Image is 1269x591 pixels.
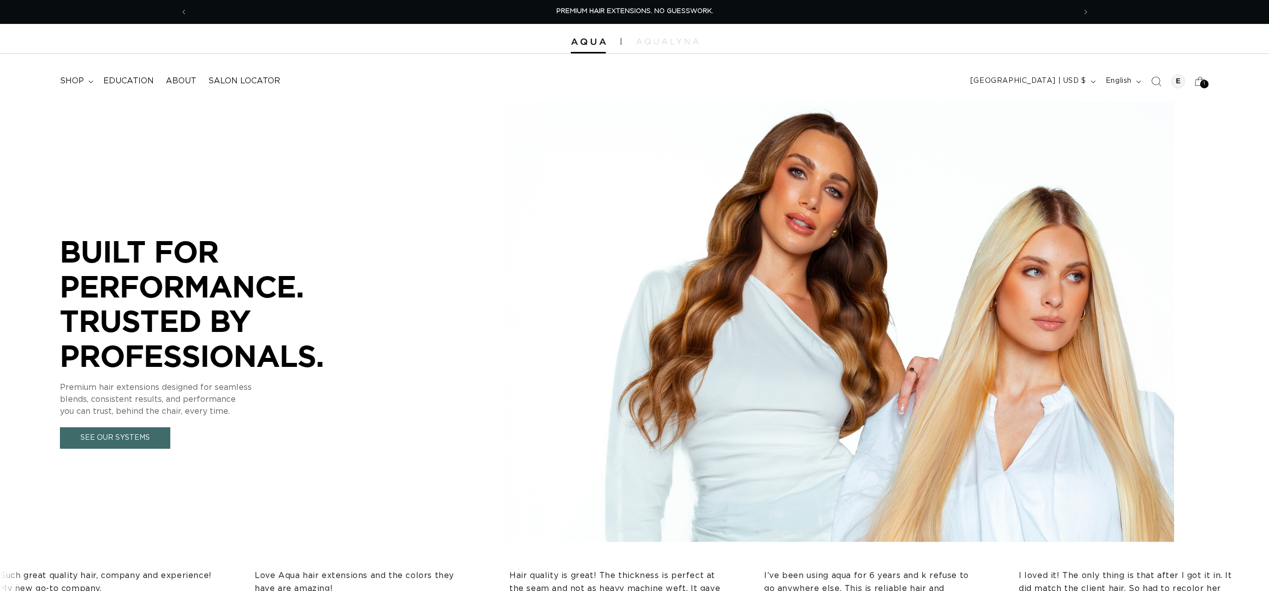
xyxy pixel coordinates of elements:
[208,76,280,86] span: Salon Locator
[166,76,196,86] span: About
[97,70,160,92] a: Education
[1204,80,1206,88] span: 1
[964,72,1100,91] button: [GEOGRAPHIC_DATA] | USD $
[60,76,84,86] span: shop
[160,70,202,92] a: About
[1145,70,1167,92] summary: Search
[54,70,97,92] summary: shop
[60,234,360,373] p: BUILT FOR PERFORMANCE. TRUSTED BY PROFESSIONALS.
[1100,72,1145,91] button: English
[1075,2,1097,21] button: Next announcement
[60,381,360,417] p: Premium hair extensions designed for seamless blends, consistent results, and performance you can...
[970,76,1086,86] span: [GEOGRAPHIC_DATA] | USD $
[103,76,154,86] span: Education
[60,427,170,449] a: See Our Systems
[173,2,195,21] button: Previous announcement
[556,8,713,14] span: PREMIUM HAIR EXTENSIONS. NO GUESSWORK.
[636,38,699,44] img: aqualyna.com
[1106,76,1132,86] span: English
[571,38,606,45] img: Aqua Hair Extensions
[202,70,286,92] a: Salon Locator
